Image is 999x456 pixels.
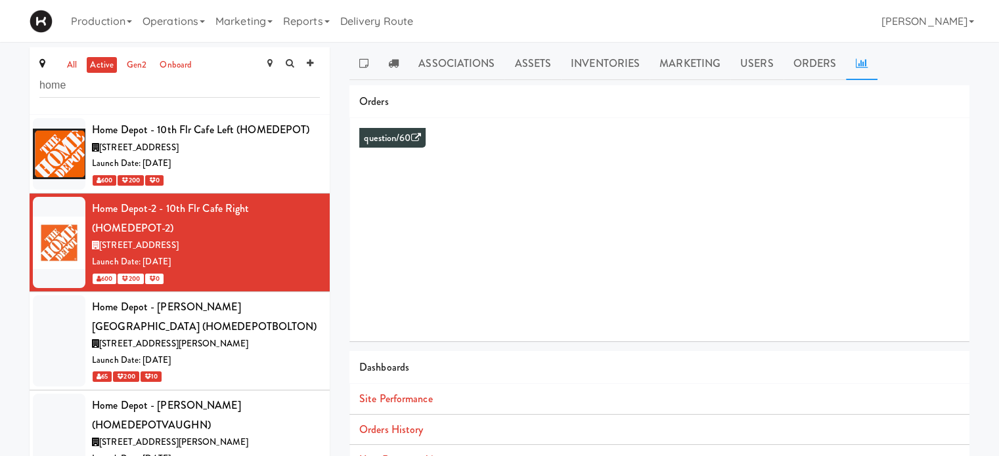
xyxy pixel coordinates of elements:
[99,436,248,448] span: [STREET_ADDRESS][PERSON_NAME]
[93,371,112,382] span: 65
[93,175,116,186] span: 600
[30,115,330,194] li: Home Depot - 10th Flr Cafe Left (HOMEDEPOT)[STREET_ADDRESS]Launch Date: [DATE] 600 200 0
[650,47,730,80] a: Marketing
[784,47,847,80] a: Orders
[156,57,195,73] a: onboard
[145,274,164,284] span: 0
[113,371,139,382] span: 200
[92,396,320,434] div: Home Depot - [PERSON_NAME] (HOMEDEPOTVAUGHN)
[123,57,150,73] a: gen2
[92,297,320,336] div: Home Depot - [PERSON_NAME][GEOGRAPHIC_DATA] (HOMEDEPOTBOLTON)
[730,47,784,80] a: Users
[118,274,143,284] span: 200
[92,199,320,238] div: Home Depot-2 - 10th Flr Cafe Right (HOMEDEPOT-2)
[409,47,504,80] a: Associations
[364,131,420,145] a: question/60
[504,47,561,80] a: Assets
[39,73,320,98] input: Search site
[141,371,162,382] span: 10
[92,120,320,140] div: Home Depot - 10th Flr Cafe Left (HOMEDEPOT)
[92,352,320,369] div: Launch Date: [DATE]
[118,175,143,186] span: 200
[30,10,53,33] img: Micromart
[99,239,179,251] span: [STREET_ADDRESS]
[359,360,409,375] span: Dashboards
[87,57,117,73] a: active
[30,292,330,390] li: Home Depot - [PERSON_NAME][GEOGRAPHIC_DATA] (HOMEDEPOTBOLTON)[STREET_ADDRESS][PERSON_NAME]Launch ...
[99,141,179,154] span: [STREET_ADDRESS]
[99,337,248,350] span: [STREET_ADDRESS][PERSON_NAME]
[359,391,433,406] a: Site Performance
[93,274,116,284] span: 600
[30,194,330,292] li: Home Depot-2 - 10th Flr Cafe Right (HOMEDEPOT-2)[STREET_ADDRESS]Launch Date: [DATE] 600 200 0
[64,57,80,73] a: all
[359,422,423,437] a: Orders History
[359,94,389,109] span: Orders
[92,155,320,172] div: Launch Date: [DATE]
[145,175,164,186] span: 0
[92,254,320,270] div: Launch Date: [DATE]
[561,47,650,80] a: Inventories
